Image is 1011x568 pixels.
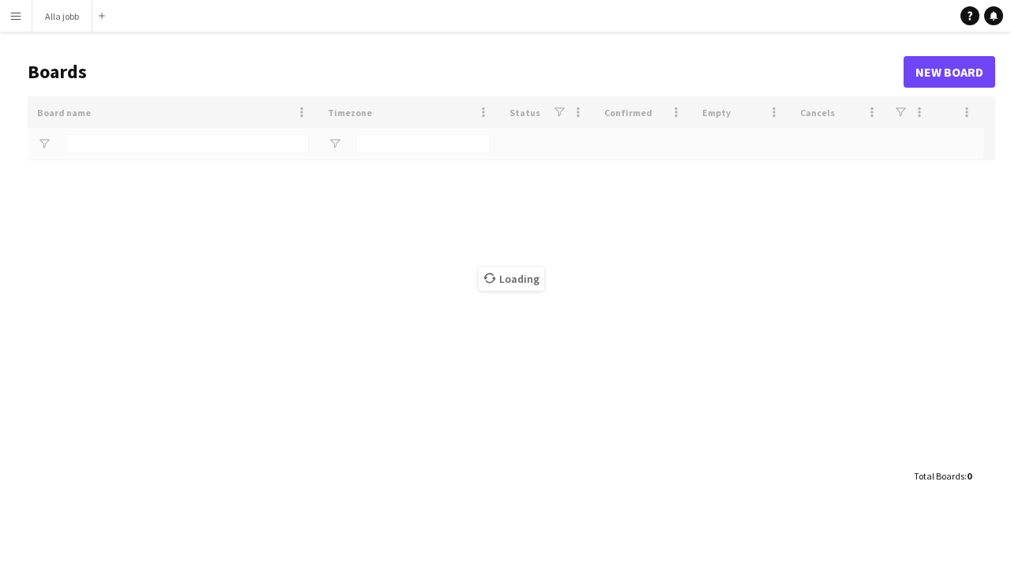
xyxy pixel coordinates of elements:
[479,267,544,291] span: Loading
[914,470,964,482] span: Total Boards
[32,1,92,32] button: Alla jobb
[28,60,904,84] h1: Boards
[967,470,972,482] span: 0
[914,461,972,491] div: :
[904,56,995,88] a: New Board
